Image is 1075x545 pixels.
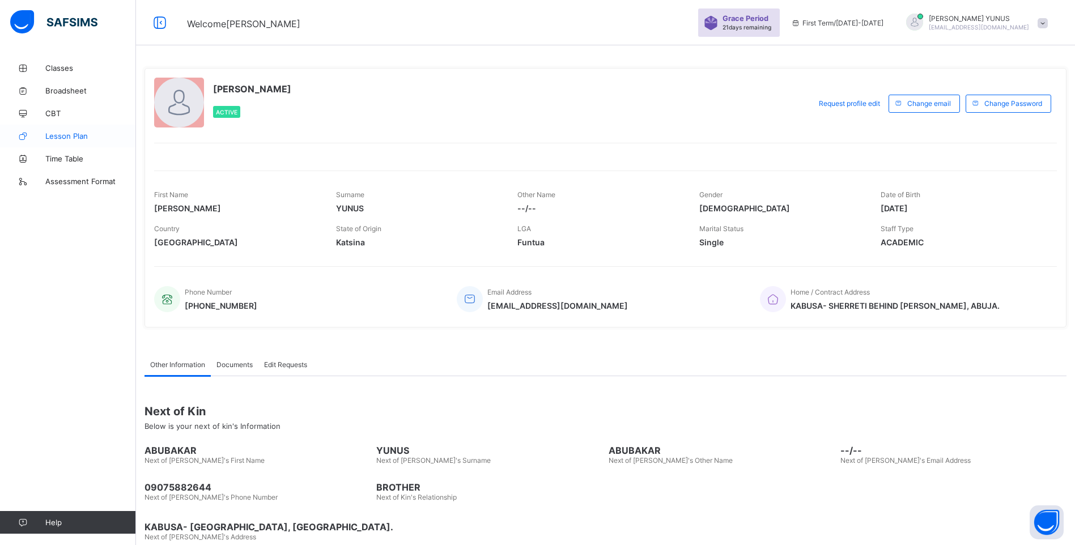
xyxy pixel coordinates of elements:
img: safsims [10,10,97,34]
span: State of Origin [336,224,381,233]
span: [EMAIL_ADDRESS][DOMAIN_NAME] [487,301,628,310]
span: [DEMOGRAPHIC_DATA] [699,203,864,213]
span: Active [216,109,237,116]
span: Katsina [336,237,501,247]
span: Staff Type [881,224,913,233]
span: Edit Requests [264,360,307,369]
button: Open asap [1030,505,1064,539]
span: Email Address [487,288,532,296]
span: [DATE] [881,203,1046,213]
span: Lesson Plan [45,131,136,140]
span: Welcome [PERSON_NAME] [187,18,300,29]
span: Below is your next of kin's Information [145,421,281,431]
span: Next of [PERSON_NAME]'s Address [145,533,256,541]
span: Country [154,224,180,233]
span: [PERSON_NAME] [213,83,291,95]
span: [PERSON_NAME] YUNUS [929,14,1029,23]
span: BROTHER [376,482,602,493]
span: Next of [PERSON_NAME]'s Other Name [609,456,733,465]
span: 21 days remaining [723,24,771,31]
span: Documents [216,360,253,369]
span: Next of [PERSON_NAME]'s Phone Number [145,493,278,501]
span: Surname [336,190,364,199]
span: session/term information [791,19,883,27]
span: KABUSA- [GEOGRAPHIC_DATA], [GEOGRAPHIC_DATA]. [145,521,1066,533]
span: Marital Status [699,224,743,233]
span: Assessment Format [45,177,136,186]
span: Single [699,237,864,247]
span: Grace Period [723,14,768,23]
span: Phone Number [185,288,232,296]
span: 09075882644 [145,482,371,493]
span: ACADEMIC [881,237,1046,247]
span: Change email [907,99,951,108]
span: Change Password [984,99,1042,108]
span: Other Name [517,190,555,199]
span: YUNUS [336,203,501,213]
span: Funtua [517,237,682,247]
span: [PHONE_NUMBER] [185,301,257,310]
span: --/-- [517,203,682,213]
span: Next of Kin's Relationship [376,493,457,501]
span: Request profile edit [819,99,880,108]
span: [EMAIL_ADDRESS][DOMAIN_NAME] [929,24,1029,31]
span: Home / Contract Address [791,288,870,296]
span: Next of [PERSON_NAME]'s First Name [145,456,265,465]
span: [PERSON_NAME] [154,203,319,213]
span: Date of Birth [881,190,920,199]
span: Next of [PERSON_NAME]'s Surname [376,456,491,465]
span: Help [45,518,135,527]
span: Classes [45,63,136,73]
span: Time Table [45,154,136,163]
span: Other Information [150,360,205,369]
span: LGA [517,224,531,233]
span: Next of Kin [145,405,1066,418]
img: sticker-purple.71386a28dfed39d6af7621340158ba97.svg [704,16,718,30]
span: CBT [45,109,136,118]
span: --/-- [840,445,1066,456]
span: Gender [699,190,723,199]
span: YUNUS [376,445,602,456]
span: [GEOGRAPHIC_DATA] [154,237,319,247]
span: ABUBAKAR [145,445,371,456]
div: HALIMAYUNUS [895,14,1053,32]
span: Broadsheet [45,86,136,95]
span: ABUBAKAR [609,445,835,456]
span: KABUSA- SHERRETI BEHIND [PERSON_NAME], ABUJA. [791,301,1000,310]
span: Next of [PERSON_NAME]'s Email Address [840,456,971,465]
span: First Name [154,190,188,199]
